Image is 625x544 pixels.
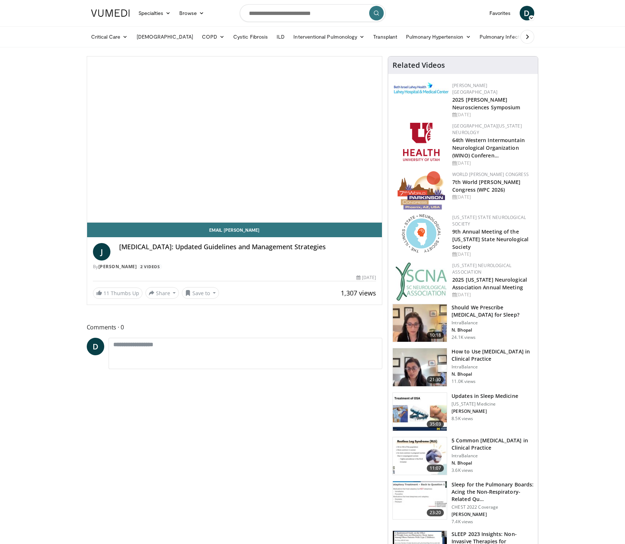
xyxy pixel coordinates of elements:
[452,96,520,111] a: 2025 [PERSON_NAME] Neurosciences Symposium
[452,334,476,340] p: 24.1K views
[272,30,289,44] a: ILD
[427,509,444,516] span: 23:20
[134,6,175,20] a: Specialties
[452,371,534,377] p: N. Bhopal
[87,338,104,355] a: D
[520,6,534,20] a: D
[392,61,445,70] h4: Related Videos
[452,519,473,525] p: 7.4K views
[175,6,208,20] a: Browse
[452,460,534,466] p: N. Bhopal
[145,287,179,299] button: Share
[452,467,473,473] p: 3.6K views
[87,322,383,332] span: Comments 0
[452,262,511,275] a: [US_STATE] Neurological Association
[403,123,440,161] img: f6362829-b0a3-407d-a044-59546adfd345.png.150x105_q85_autocrop_double_scale_upscale_version-0.2.png
[452,364,534,370] p: IntraBalance
[452,194,532,200] div: [DATE]
[289,30,369,44] a: Interventional Pulmonology
[87,56,382,223] video-js: Video Player
[452,512,534,517] p: [PERSON_NAME]
[427,420,444,428] span: 35:03
[392,437,534,475] a: 11:07 5 Common [MEDICAL_DATA] in Clinical Practice IntraBalance N. Bhopal 3.6K views
[452,304,534,318] h3: Should We Prescribe [MEDICAL_DATA] for Sleep?
[452,171,529,177] a: World [PERSON_NAME] Congress
[395,262,447,301] img: b123db18-9392-45ae-ad1d-42c3758a27aa.jpg.150x105_q85_autocrop_double_scale_upscale_version-0.2.jpg
[452,291,532,298] div: [DATE]
[103,290,109,297] span: 11
[356,274,376,281] div: [DATE]
[452,392,518,400] h3: Updates in Sleep Medicine
[394,82,449,94] img: e7977282-282c-4444-820d-7cc2733560fd.jpg.150x105_q85_autocrop_double_scale_upscale_version-0.2.jpg
[452,504,534,510] p: CHEST 2022 Coverage
[98,263,137,270] a: [PERSON_NAME]
[138,264,162,270] a: 2 Videos
[369,30,402,44] a: Transplant
[452,137,525,159] a: 64th Western Intermountain Neurological Organization (WINO) Conferen…
[91,9,130,17] img: VuMedi Logo
[452,179,520,193] a: 7th World [PERSON_NAME] Congress (WPC 2026)
[402,214,441,253] img: 71a8b48c-8850-4916-bbdd-e2f3ccf11ef9.png.150x105_q85_autocrop_double_scale_upscale_version-0.2.png
[452,481,534,503] h3: Sleep for the Pulmonary Boards: Acing the Non-Respiratory-Related Qu…
[93,263,376,270] div: By
[452,251,532,258] div: [DATE]
[452,228,528,250] a: 9th Annual Meeting of the [US_STATE] State Neurological Society
[392,304,534,343] a: 10:18 Should We Prescribe [MEDICAL_DATA] for Sleep? IntraBalance N. Bhopal 24.1K views
[452,379,476,384] p: 11.0K views
[427,465,444,472] span: 11:07
[393,393,447,431] img: 1b28fd78-e194-4440-a9da-6515a7836199.150x105_q85_crop-smart_upscale.jpg
[393,348,447,386] img: 662646f3-24dc-48fd-91cb-7f13467e765c.150x105_q85_crop-smart_upscale.jpg
[452,160,532,167] div: [DATE]
[229,30,272,44] a: Cystic Fibrosis
[402,30,475,44] a: Pulmonary Hypertension
[393,304,447,342] img: f7087805-6d6d-4f4e-b7c8-917543aa9d8d.150x105_q85_crop-smart_upscale.jpg
[452,123,522,136] a: [GEOGRAPHIC_DATA][US_STATE] Neurology
[87,223,382,237] a: Email [PERSON_NAME]
[452,320,534,326] p: IntraBalance
[452,82,497,95] a: [PERSON_NAME][GEOGRAPHIC_DATA]
[452,276,527,291] a: 2025 [US_STATE] Neurological Association Annual Meeting
[93,287,142,299] a: 11 Thumbs Up
[452,111,532,118] div: [DATE]
[240,4,386,22] input: Search topics, interventions
[398,171,445,210] img: 16fe1da8-a9a0-4f15-bd45-1dd1acf19c34.png.150x105_q85_autocrop_double_scale_upscale_version-0.2.png
[198,30,229,44] a: COPD
[392,392,534,431] a: 35:03 Updates in Sleep Medicine [US_STATE] Medicine [PERSON_NAME] 8.5K views
[87,30,132,44] a: Critical Care
[393,437,447,475] img: e41a58fc-c8b3-4e06-accc-3dd0b2ae14cc.150x105_q85_crop-smart_upscale.jpg
[132,30,198,44] a: [DEMOGRAPHIC_DATA]
[427,376,444,383] span: 21:30
[392,348,534,387] a: 21:30 How to Use [MEDICAL_DATA] in Clinical Practice IntraBalance N. Bhopal 11.0K views
[393,481,447,519] img: 9ae18581-15d7-4e3f-9e17-ab981157280a.150x105_q85_crop-smart_upscale.jpg
[341,289,376,297] span: 1,307 views
[485,6,515,20] a: Favorites
[475,30,538,44] a: Pulmonary Infection
[452,408,518,414] p: [PERSON_NAME]
[182,287,219,299] button: Save to
[452,416,473,422] p: 8.5K views
[452,453,534,459] p: IntraBalance
[452,437,534,451] h3: 5 Common [MEDICAL_DATA] in Clinical Practice
[452,348,534,363] h3: How to Use [MEDICAL_DATA] in Clinical Practice
[119,243,376,251] h4: [MEDICAL_DATA]: Updated Guidelines and Management Strategies
[452,401,518,407] p: [US_STATE] Medicine
[452,327,534,333] p: N. Bhopal
[427,332,444,339] span: 10:18
[93,243,110,261] a: J
[452,214,526,227] a: [US_STATE] State Neurological Society
[392,481,534,525] a: 23:20 Sleep for the Pulmonary Boards: Acing the Non-Respiratory-Related Qu… CHEST 2022 Coverage [...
